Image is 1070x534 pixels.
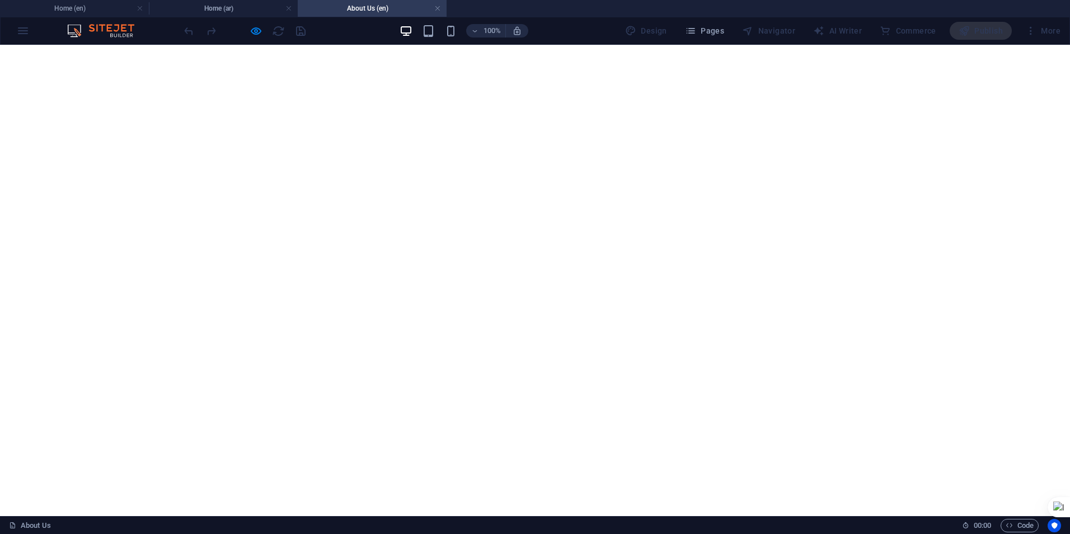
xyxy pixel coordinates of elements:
span: Pages [685,25,724,36]
a: Click to cancel selection. Double-click to open Pages [9,519,51,532]
span: : [982,521,983,530]
i: On resize automatically adjust zoom level to fit chosen device. [512,26,522,36]
h6: 100% [483,24,501,38]
h6: Session time [962,519,992,532]
button: Usercentrics [1048,519,1061,532]
img: Editor Logo [64,24,148,38]
div: Design (Ctrl+Alt+Y) [621,22,672,40]
span: Code [1006,519,1034,532]
button: Click here to leave preview mode and continue editing [249,24,262,38]
h4: Home (ar) [149,2,298,15]
button: 100% [466,24,506,38]
h4: About Us (en) [298,2,447,15]
button: Code [1001,519,1039,532]
span: 00 00 [974,519,991,532]
button: Pages [681,22,729,40]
